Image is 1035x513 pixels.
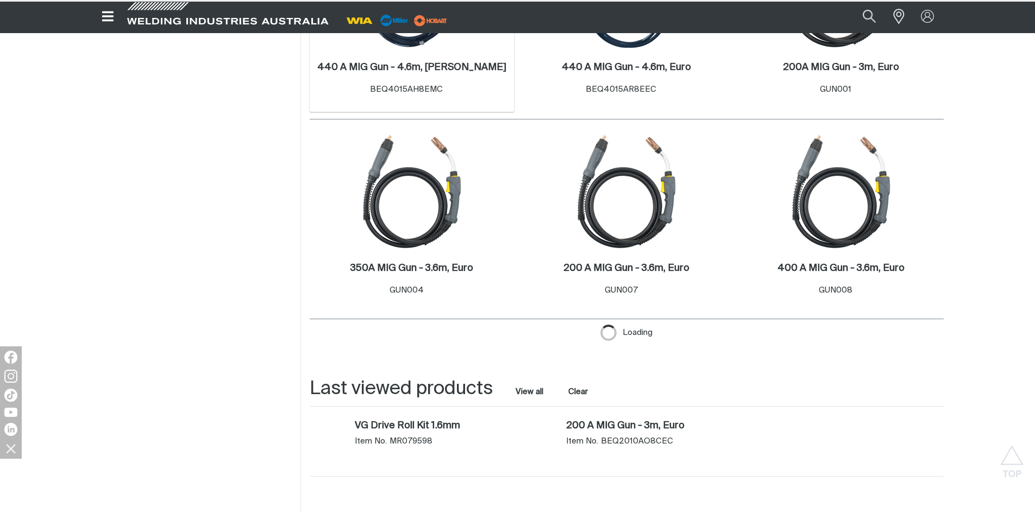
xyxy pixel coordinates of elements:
[820,85,851,93] span: GUN001
[411,16,450,24] a: miller
[777,262,905,275] a: 400 A MIG Gun - 3.6m, Euro
[605,286,638,294] span: GUN007
[783,134,899,250] img: 400 A MIG Gun - 3.6m, Euro
[350,263,473,273] h2: 350A MIG Gun - 3.6m, Euro
[370,85,443,93] span: BEQ4015AH8EMC
[563,262,689,275] a: 200 A MIG Gun - 3.6m, Euro
[4,351,17,364] img: Facebook
[317,61,506,74] a: 440 A MIG Gun - 4.6m, [PERSON_NAME]
[516,387,543,397] a: View all last viewed products
[310,377,493,401] h2: Last viewed products
[777,263,905,273] h2: 400 A MIG Gun - 3.6m, Euro
[566,420,726,432] a: 200 A MIG Gun - 3m, Euro
[355,420,515,432] a: VG Drive Roll Kit 1.6mm
[317,62,506,72] h2: 440 A MIG Gun - 4.6m, [PERSON_NAME]
[851,4,888,29] button: Search products
[566,384,591,399] button: Clear all last viewed products
[4,408,17,417] img: YouTube
[411,12,450,29] img: miller
[623,325,653,341] span: Loading
[783,62,899,72] h2: 200A MIG Gun - 3m, Euro
[601,436,673,447] span: BEQ2010AO8CEC
[1000,445,1024,470] button: Scroll to top
[390,286,424,294] span: GUN004
[355,436,387,447] span: Item No.
[586,85,656,93] span: BEQ4015AR8EEC
[837,4,887,29] input: Product name or item number...
[819,286,852,294] span: GUN008
[2,439,20,458] img: hide socials
[783,61,899,74] a: 200A MIG Gun - 3m, Euro
[520,417,732,465] article: 200 A MIG Gun - 3m, Euro (BEQ2010AO8CEC)
[354,134,470,250] img: 350A MIG Gun - 3.6m, Euro
[562,61,691,74] a: 440 A MIG Gun - 4.6m, Euro
[4,423,17,436] img: LinkedIn
[4,370,17,383] img: Instagram
[310,417,521,465] article: VG Drive Roll Kit 1.6mm (MR079598)
[562,62,691,72] h2: 440 A MIG Gun - 4.6m, Euro
[4,389,17,402] img: TikTok
[566,436,598,447] span: Item No.
[568,134,685,250] img: 200 A MIG Gun - 3.6m, Euro
[563,263,689,273] h2: 200 A MIG Gun - 3.6m, Euro
[350,262,473,275] a: 350A MIG Gun - 3.6m, Euro
[390,436,432,447] span: MR079598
